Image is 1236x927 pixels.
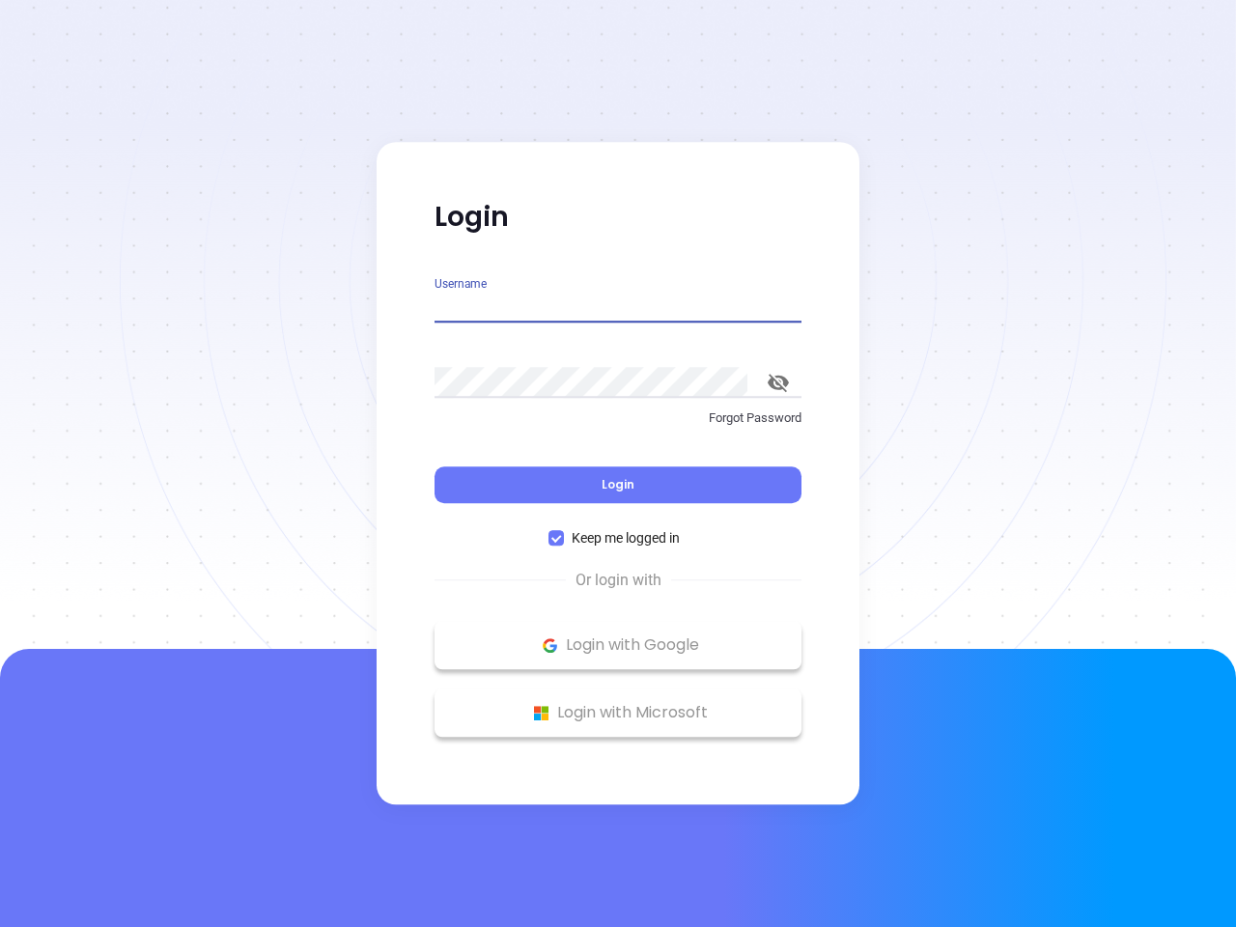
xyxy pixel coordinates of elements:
[566,569,671,592] span: Or login with
[435,688,801,737] button: Microsoft Logo Login with Microsoft
[529,701,553,725] img: Microsoft Logo
[755,359,801,406] button: toggle password visibility
[435,200,801,235] p: Login
[538,633,562,658] img: Google Logo
[435,408,801,443] a: Forgot Password
[435,408,801,428] p: Forgot Password
[435,278,487,290] label: Username
[444,631,792,660] p: Login with Google
[444,698,792,727] p: Login with Microsoft
[435,466,801,503] button: Login
[435,621,801,669] button: Google Logo Login with Google
[602,476,634,492] span: Login
[564,527,688,548] span: Keep me logged in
